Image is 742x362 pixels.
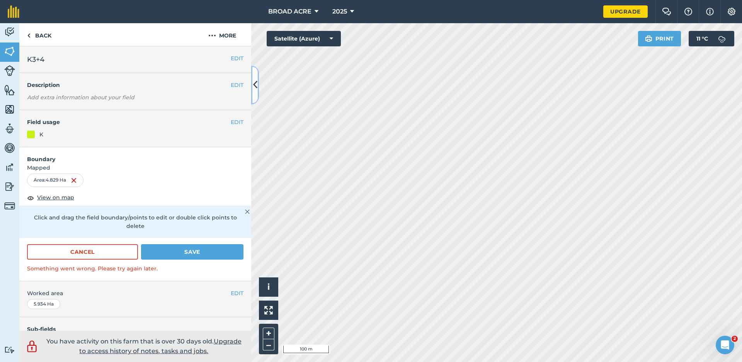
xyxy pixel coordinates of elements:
p: Something went wrong. Please try again later. [27,264,243,273]
span: 2025 [332,7,347,16]
button: View on map [27,193,74,202]
img: svg+xml;base64,PD94bWwgdmVyc2lvbj0iMS4wIiBlbmNvZGluZz0idXRmLTgiPz4KPCEtLSBHZW5lcmF0b3I6IEFkb2JlIE... [4,26,15,38]
img: svg+xml;base64,PHN2ZyB4bWxucz0iaHR0cDovL3d3dy53My5vcmcvMjAwMC9zdmciIHdpZHRoPSI1NiIgaGVpZ2h0PSI2MC... [4,46,15,57]
p: Click and drag the field boundary/points to edit or double click points to delete [27,213,243,231]
img: svg+xml;base64,PHN2ZyB4bWxucz0iaHR0cDovL3d3dy53My5vcmcvMjAwMC9zdmciIHdpZHRoPSIxOCIgaGVpZ2h0PSIyNC... [27,193,34,202]
img: svg+xml;base64,PD94bWwgdmVyc2lvbj0iMS4wIiBlbmNvZGluZz0idXRmLTgiPz4KPCEtLSBHZW5lcmF0b3I6IEFkb2JlIE... [25,339,39,354]
span: 2 [732,336,738,342]
button: Save [141,244,243,260]
span: Mapped [19,163,251,172]
button: EDIT [231,81,243,89]
button: 11 °C [689,31,734,46]
span: View on map [37,193,74,202]
button: + [263,328,274,339]
button: EDIT [231,289,243,297]
p: You have activity on this farm that is over 30 days old. [43,337,245,356]
img: svg+xml;base64,PHN2ZyB4bWxucz0iaHR0cDovL3d3dy53My5vcmcvMjAwMC9zdmciIHdpZHRoPSIxNiIgaGVpZ2h0PSIyNC... [71,176,77,185]
img: svg+xml;base64,PHN2ZyB4bWxucz0iaHR0cDovL3d3dy53My5vcmcvMjAwMC9zdmciIHdpZHRoPSI5IiBoZWlnaHQ9IjI0Ii... [27,31,31,40]
img: svg+xml;base64,PD94bWwgdmVyc2lvbj0iMS4wIiBlbmNvZGluZz0idXRmLTgiPz4KPCEtLSBHZW5lcmF0b3I6IEFkb2JlIE... [4,346,15,354]
div: 5.934 Ha [27,299,60,309]
a: Upgrade [603,5,648,18]
h4: Sub-fields [19,325,251,333]
img: Four arrows, one pointing top left, one top right, one bottom right and the last bottom left [264,306,273,314]
img: svg+xml;base64,PHN2ZyB4bWxucz0iaHR0cDovL3d3dy53My5vcmcvMjAwMC9zdmciIHdpZHRoPSIxNyIgaGVpZ2h0PSIxNy... [706,7,714,16]
button: EDIT [231,118,243,126]
img: svg+xml;base64,PHN2ZyB4bWxucz0iaHR0cDovL3d3dy53My5vcmcvMjAwMC9zdmciIHdpZHRoPSIxOSIgaGVpZ2h0PSIyNC... [645,34,652,43]
button: More [193,23,251,46]
span: BROAD ACRE [268,7,311,16]
span: K3+4 [27,54,44,65]
img: svg+xml;base64,PD94bWwgdmVyc2lvbj0iMS4wIiBlbmNvZGluZz0idXRmLTgiPz4KPCEtLSBHZW5lcmF0b3I6IEFkb2JlIE... [4,65,15,76]
button: EDIT [231,54,243,63]
h4: Description [27,81,243,89]
em: Add extra information about your field [27,94,134,101]
h4: Boundary [19,147,251,163]
img: A cog icon [727,8,736,15]
img: A question mark icon [684,8,693,15]
button: Cancel [27,244,138,260]
img: svg+xml;base64,PHN2ZyB4bWxucz0iaHR0cDovL3d3dy53My5vcmcvMjAwMC9zdmciIHdpZHRoPSI1NiIgaGVpZ2h0PSI2MC... [4,104,15,115]
button: Satellite (Azure) [267,31,341,46]
span: i [267,282,270,292]
img: svg+xml;base64,PHN2ZyB4bWxucz0iaHR0cDovL3d3dy53My5vcmcvMjAwMC9zdmciIHdpZHRoPSIyMCIgaGVpZ2h0PSIyNC... [208,31,216,40]
span: 11 ° C [696,31,708,46]
img: svg+xml;base64,PD94bWwgdmVyc2lvbj0iMS4wIiBlbmNvZGluZz0idXRmLTgiPz4KPCEtLSBHZW5lcmF0b3I6IEFkb2JlIE... [4,142,15,154]
img: Two speech bubbles overlapping with the left bubble in the forefront [662,8,671,15]
div: K [39,130,43,139]
img: svg+xml;base64,PD94bWwgdmVyc2lvbj0iMS4wIiBlbmNvZGluZz0idXRmLTgiPz4KPCEtLSBHZW5lcmF0b3I6IEFkb2JlIE... [4,161,15,173]
img: svg+xml;base64,PHN2ZyB4bWxucz0iaHR0cDovL3d3dy53My5vcmcvMjAwMC9zdmciIHdpZHRoPSIyMiIgaGVpZ2h0PSIzMC... [245,207,250,216]
img: svg+xml;base64,PD94bWwgdmVyc2lvbj0iMS4wIiBlbmNvZGluZz0idXRmLTgiPz4KPCEtLSBHZW5lcmF0b3I6IEFkb2JlIE... [4,201,15,211]
a: Back [19,23,59,46]
img: fieldmargin Logo [8,5,19,18]
button: i [259,277,278,297]
img: svg+xml;base64,PHN2ZyB4bWxucz0iaHR0cDovL3d3dy53My5vcmcvMjAwMC9zdmciIHdpZHRoPSI1NiIgaGVpZ2h0PSI2MC... [4,84,15,96]
h4: Field usage [27,118,231,126]
div: Area : 4.829 Ha [27,173,83,187]
span: Worked area [27,289,243,297]
img: svg+xml;base64,PD94bWwgdmVyc2lvbj0iMS4wIiBlbmNvZGluZz0idXRmLTgiPz4KPCEtLSBHZW5lcmF0b3I6IEFkb2JlIE... [4,123,15,134]
img: svg+xml;base64,PD94bWwgdmVyc2lvbj0iMS4wIiBlbmNvZGluZz0idXRmLTgiPz4KPCEtLSBHZW5lcmF0b3I6IEFkb2JlIE... [4,181,15,192]
button: Print [638,31,681,46]
iframe: Intercom live chat [716,336,734,354]
button: – [263,339,274,350]
img: svg+xml;base64,PD94bWwgdmVyc2lvbj0iMS4wIiBlbmNvZGluZz0idXRmLTgiPz4KPCEtLSBHZW5lcmF0b3I6IEFkb2JlIE... [714,31,730,46]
